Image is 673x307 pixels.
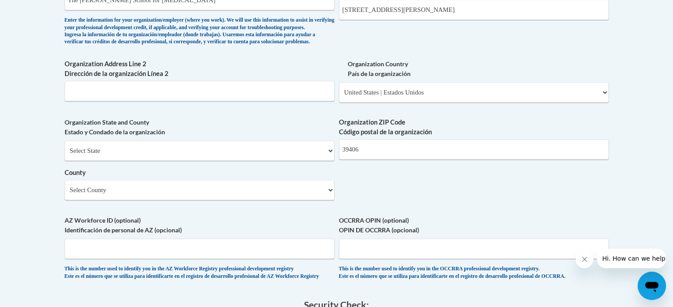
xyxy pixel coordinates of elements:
[576,250,593,268] iframe: Close message
[65,81,335,101] input: Metadata input
[339,59,609,79] label: Organization Country País de la organización
[339,216,609,235] label: OCCRRA OPIN (optional) OPIN DE OCCRRA (opcional)
[339,265,609,280] div: This is the number used to identify you in the OCCRRA professional development registry. Este es ...
[339,139,609,159] input: Metadata input
[638,272,666,300] iframe: Button to launch messaging window
[65,168,335,178] label: County
[65,265,335,280] div: This is the number used to identify you in the AZ Workforce Registry professional development reg...
[597,249,666,268] iframe: Message from company
[65,59,335,79] label: Organization Address Line 2 Dirección de la organización Línea 2
[339,117,609,137] label: Organization ZIP Code Código postal de la organización
[65,216,335,235] label: AZ Workforce ID (optional) Identificación de personal de AZ (opcional)
[5,6,72,13] span: Hi. How can we help?
[65,117,335,137] label: Organization State and County Estado y Condado de la organización
[65,17,335,46] div: Enter the information for your organization/employer (where you work). We will use this informati...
